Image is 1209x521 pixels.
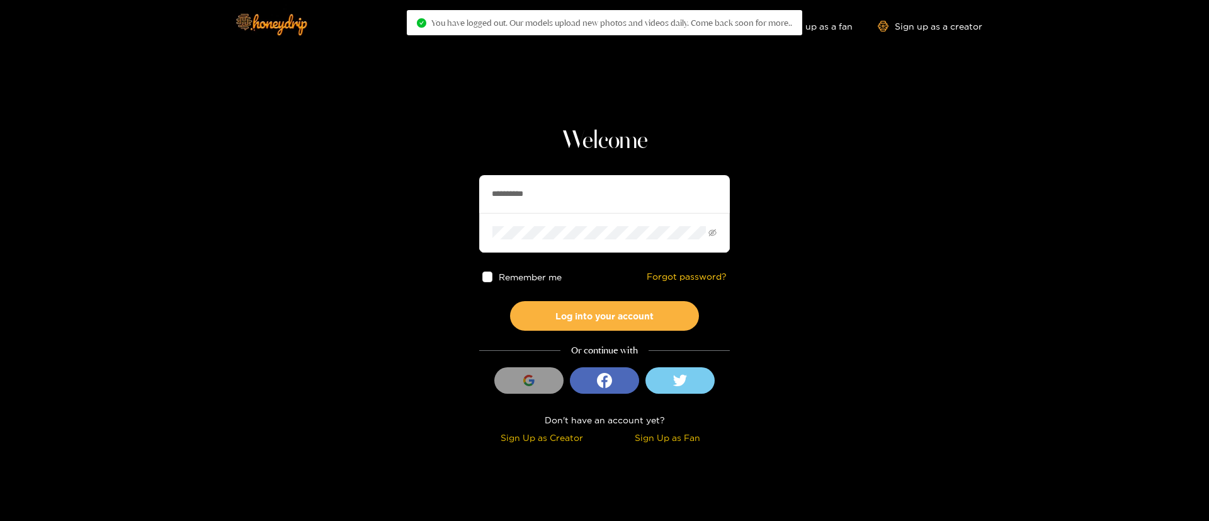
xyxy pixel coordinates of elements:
h1: Welcome [479,126,730,156]
a: Sign up as a fan [766,21,853,31]
button: Log into your account [510,301,699,331]
a: Sign up as a creator [878,21,982,31]
div: Sign Up as Fan [608,430,727,445]
span: You have logged out. Our models upload new photos and videos daily. Come back soon for more.. [431,18,792,28]
span: eye-invisible [708,229,717,237]
div: Don't have an account yet? [479,413,730,427]
span: Remember me [499,272,562,282]
div: Sign Up as Creator [482,430,601,445]
a: Forgot password? [647,272,727,282]
span: check-circle [417,18,426,28]
div: Or continue with [479,343,730,358]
